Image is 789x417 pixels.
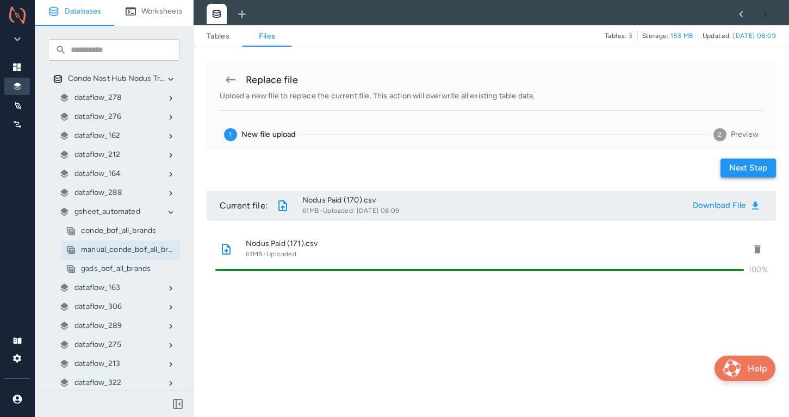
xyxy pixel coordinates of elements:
[59,358,70,370] img: multi-layers-icon.695f95a1512800deeb38202d1aada29e.svg
[302,206,400,217] span: 61MB Uploaded: [DATE] 08:09
[74,149,120,160] p: dataflow_212
[220,199,268,212] p: Current file:
[141,6,183,17] p: Worksheets
[264,250,265,258] span: ·
[59,111,70,123] img: multi-layers-icon.695f95a1512800deeb38202d1aada29e.svg
[629,32,632,40] span: 3
[74,130,120,141] p: dataflow_162
[733,32,776,40] span: [DATE] 08:09
[59,130,70,142] img: multi-layers-icon.695f95a1512800deeb38202d1aada29e.svg
[670,32,693,40] span: 153 MB
[59,206,70,218] img: multi-layers-icon.695f95a1512800deeb38202d1aada29e.svg
[302,195,400,206] p: Nodus Paid (170).csv
[642,31,693,42] span: Storage:
[241,129,296,140] span: New file upload
[703,31,776,42] span: Updated:
[59,168,70,180] img: multi-layers-icon.695f95a1512800deeb38202d1aada29e.svg
[59,187,70,199] img: multi-layers-icon.695f95a1512800deeb38202d1aada29e.svg
[246,238,318,249] p: Nodus Paid (171).csv
[74,92,122,103] p: dataflow_278
[59,149,70,161] img: multi-layers-icon.695f95a1512800deeb38202d1aada29e.svg
[229,131,232,138] text: 1
[59,339,70,351] img: multi-layers-icon.695f95a1512800deeb38202d1aada29e.svg
[74,111,121,122] p: dataflow_276
[605,31,633,42] span: Tables:
[688,196,763,215] button: Download file
[720,159,776,178] button: Next step
[65,6,102,17] p: Databases
[246,72,298,88] h6: Replace file
[748,239,767,259] button: delete
[74,301,122,312] p: dataflow_306
[74,358,120,369] p: dataflow_213
[81,263,151,274] p: gads_bof_all_brands
[718,131,722,138] text: 2
[194,26,605,47] div: Schema navigation links
[59,377,70,389] img: multi-layers-icon.695f95a1512800deeb38202d1aada29e.svg
[74,282,120,293] p: dataflow_163
[59,92,70,104] img: multi-layers-icon.695f95a1512800deeb38202d1aada29e.svg
[243,30,291,43] a: Files
[59,320,70,332] img: multi-layers-icon.695f95a1512800deeb38202d1aada29e.svg
[220,91,763,102] p: Upload a new file to replace the current file. This action will overwrite all existing table data.
[320,207,322,214] span: ·
[65,244,77,256] img: table-icon.12998d697212306dff0f7c8d2cbd69fa.svg
[74,377,121,388] p: dataflow_322
[731,129,759,140] span: Preview
[81,225,156,236] p: conde_bof_all_brands
[246,249,318,260] span: 61MB Uploaded
[81,244,176,255] p: manual_conde_bof_all_brands
[74,187,122,198] p: dataflow_288
[59,301,70,313] img: multi-layers-icon.695f95a1512800deeb38202d1aada29e.svg
[74,168,121,179] p: dataflow_164
[52,73,64,85] img: database-icon.15b65e1432f2c1131ced717e42082493.svg
[68,73,166,84] p: Conde Nast Hub Nodus Transformation Database
[65,263,77,275] img: table-icon.12998d697212306dff0f7c8d2cbd69fa.svg
[65,225,77,237] img: table-icon.12998d697212306dff0f7c8d2cbd69fa.svg
[74,320,122,331] p: dataflow_289
[74,339,121,350] p: dataflow_275
[194,30,243,43] a: Tables
[748,264,767,275] p: 100%
[59,282,70,294] img: multi-layers-icon.695f95a1512800deeb38202d1aada29e.svg
[74,206,140,217] p: gsheet_automated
